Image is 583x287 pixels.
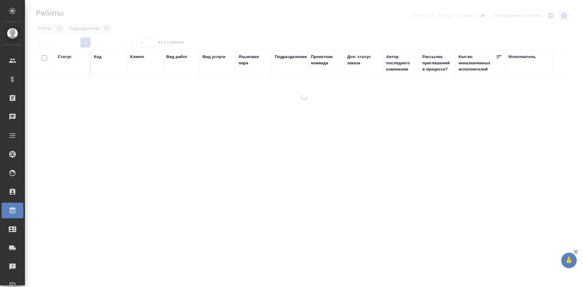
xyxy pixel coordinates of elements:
div: Кол-во неназначенных исполнителей [459,54,496,72]
div: Клиент [130,54,144,60]
button: 🙏 [561,253,577,268]
div: Доп. статус заказа [347,54,380,66]
div: Статус [58,54,72,60]
div: Вид работ [166,54,187,60]
div: Языковая пара [239,54,269,66]
div: Вид услуги [202,54,226,60]
div: Проектная команда [311,54,341,66]
div: Исполнитель [508,54,536,60]
span: 🙏 [564,254,574,267]
div: Автор последнего изменения [386,54,416,72]
div: Рассылка приглашений в процессе? [422,54,452,72]
div: Подразделение [275,54,307,60]
div: Код [94,54,101,60]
